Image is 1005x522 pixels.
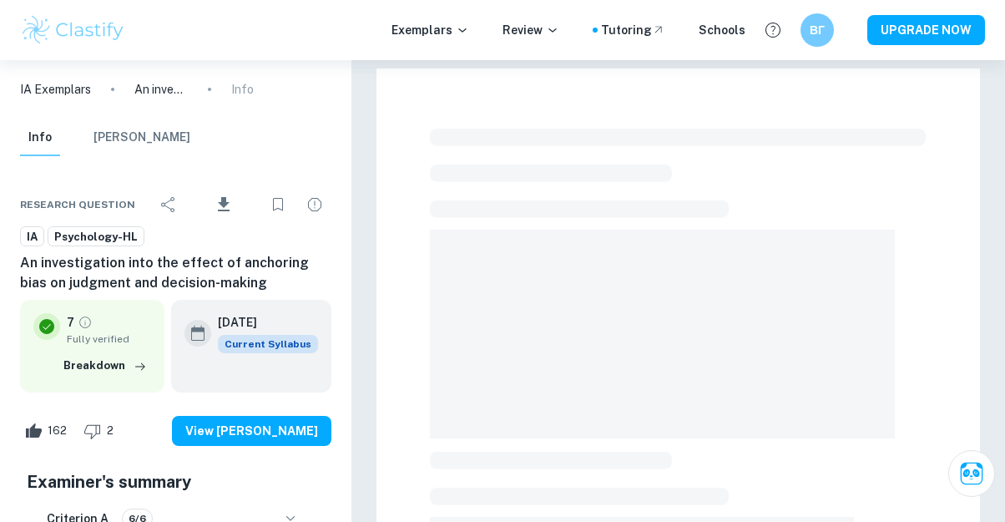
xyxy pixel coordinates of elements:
span: 2 [98,423,123,439]
h5: Examiner's summary [27,469,325,494]
button: Breakdown [59,353,151,378]
h6: ВГ [808,21,827,39]
span: Fully verified [67,332,151,347]
h6: [DATE] [218,313,305,332]
a: IA [20,226,44,247]
p: Info [231,80,254,99]
h6: An investigation into the effect of anchoring bias on judgment and decision-making [20,253,331,293]
button: View [PERSON_NAME] [172,416,331,446]
div: Download [189,183,258,226]
button: Ask Clai [948,450,995,497]
span: Psychology-HL [48,229,144,246]
button: Info [20,119,60,156]
a: Schools [699,21,745,39]
div: Like [20,418,76,444]
a: Grade fully verified [78,315,93,330]
button: [PERSON_NAME] [93,119,190,156]
button: ВГ [800,13,834,47]
div: Share [152,188,185,221]
div: This exemplar is based on the current syllabus. Feel free to refer to it for inspiration/ideas wh... [218,335,318,353]
button: Help and Feedback [759,16,787,44]
p: An investigation into the effect of anchoring bias on judgment and decision-making [134,80,188,99]
p: Exemplars [391,21,469,39]
div: Report issue [298,188,331,221]
p: 7 [67,313,74,332]
span: IA [21,229,43,246]
a: Tutoring [601,21,665,39]
p: Review [503,21,559,39]
img: Clastify logo [20,13,126,47]
button: UPGRADE NOW [867,15,985,45]
a: Psychology-HL [48,226,144,247]
span: Research question [20,197,135,212]
span: Current Syllabus [218,335,318,353]
div: Dislike [79,418,123,444]
div: Bookmark [261,188,295,221]
span: 162 [38,423,76,439]
a: IA Exemplars [20,80,91,99]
